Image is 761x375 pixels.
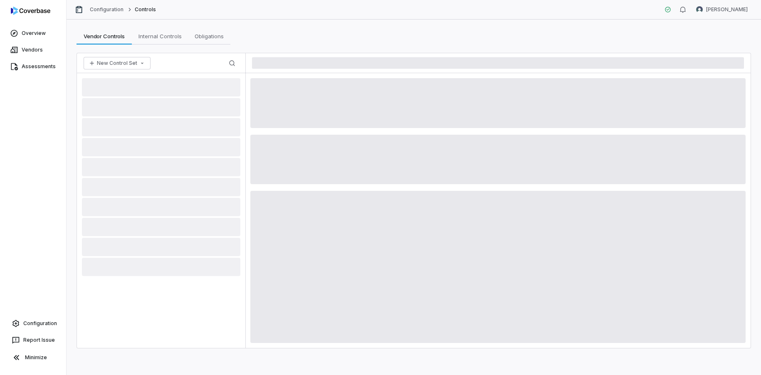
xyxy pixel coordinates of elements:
button: Report Issue [3,333,63,348]
span: Report Issue [23,337,55,343]
span: Obligations [191,31,227,42]
button: Minimize [3,349,63,366]
span: Assessments [22,63,56,70]
a: Assessments [2,59,64,74]
a: Configuration [90,6,124,13]
span: Vendors [22,47,43,53]
a: Vendors [2,42,64,57]
button: New Control Set [84,57,151,69]
a: Overview [2,26,64,41]
button: Justin Trimachi avatar[PERSON_NAME] [691,3,753,16]
span: Internal Controls [135,31,185,42]
span: Vendor Controls [80,31,128,42]
span: Configuration [23,320,57,327]
span: [PERSON_NAME] [706,6,748,13]
a: Configuration [3,316,63,331]
img: logo-D7KZi-bG.svg [11,7,50,15]
span: Minimize [25,354,47,361]
span: Overview [22,30,46,37]
img: Justin Trimachi avatar [696,6,703,13]
span: Controls [135,6,156,13]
